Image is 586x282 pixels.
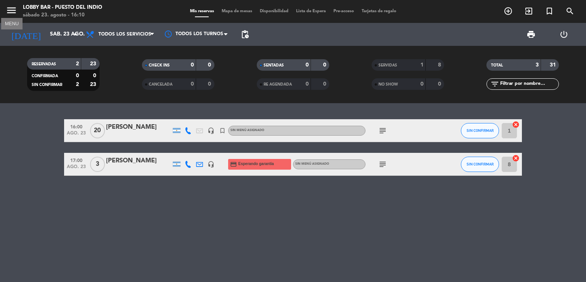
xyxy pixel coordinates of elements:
[67,164,86,173] span: ago. 23
[504,6,513,16] i: add_circle_outline
[67,122,86,131] span: 16:00
[93,73,98,78] strong: 0
[420,62,423,68] strong: 1
[219,127,226,134] i: turned_in_not
[32,74,58,78] span: CONFIRMADA
[264,83,292,86] span: RE AGENDADA
[238,161,274,167] span: Esperando garantía
[438,62,443,68] strong: 8
[1,20,23,27] div: MENU
[230,161,237,168] i: credit_card
[218,9,256,13] span: Mapa de mesas
[208,81,213,87] strong: 0
[90,61,98,66] strong: 23
[149,83,172,86] span: CANCELADA
[306,62,309,68] strong: 0
[524,6,533,16] i: exit_to_app
[547,23,580,46] div: LOG OUT
[461,157,499,172] button: SIN CONFIRMAR
[240,30,250,39] span: pending_actions
[358,9,400,13] span: Tarjetas de regalo
[230,129,264,132] span: Sin menú asignado
[71,30,80,39] i: arrow_drop_down
[23,4,102,11] div: Lobby Bar - Puesto del Indio
[565,6,575,16] i: search
[467,162,494,166] span: SIN CONFIRMAR
[559,30,568,39] i: power_settings_new
[256,9,292,13] span: Disponibilidad
[98,32,151,37] span: Todos los servicios
[264,63,284,67] span: SENTADAS
[490,79,499,89] i: filter_list
[67,156,86,164] span: 17:00
[491,63,503,67] span: TOTAL
[32,62,56,66] span: RESERVADAS
[292,9,330,13] span: Lista de Espera
[499,80,559,88] input: Filtrar por nombre...
[461,123,499,138] button: SIN CONFIRMAR
[545,6,554,16] i: turned_in_not
[76,61,79,66] strong: 2
[23,11,102,19] div: sábado 23. agosto - 16:10
[191,62,194,68] strong: 0
[90,82,98,87] strong: 23
[467,128,494,133] span: SIN CONFIRMAR
[149,63,170,67] span: CHECK INS
[32,83,62,87] span: SIN CONFIRMAR
[6,5,17,19] button: menu
[330,9,358,13] span: Pre-acceso
[67,131,86,139] span: ago. 23
[378,83,398,86] span: NO SHOW
[76,82,79,87] strong: 2
[6,26,46,43] i: [DATE]
[90,123,105,138] span: 20
[378,126,387,135] i: subject
[323,62,328,68] strong: 0
[438,81,443,87] strong: 0
[323,81,328,87] strong: 0
[378,63,397,67] span: SERVIDAS
[512,121,520,128] i: cancel
[106,122,171,132] div: [PERSON_NAME]
[191,81,194,87] strong: 0
[106,156,171,166] div: [PERSON_NAME]
[295,162,329,165] span: Sin menú asignado
[526,30,536,39] span: print
[90,157,105,172] span: 3
[6,5,17,16] i: menu
[76,73,79,78] strong: 0
[512,154,520,162] i: cancel
[378,160,387,169] i: subject
[208,127,214,134] i: headset_mic
[306,81,309,87] strong: 0
[208,62,213,68] strong: 0
[208,161,214,168] i: headset_mic
[536,62,539,68] strong: 3
[550,62,557,68] strong: 31
[186,9,218,13] span: Mis reservas
[420,81,423,87] strong: 0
